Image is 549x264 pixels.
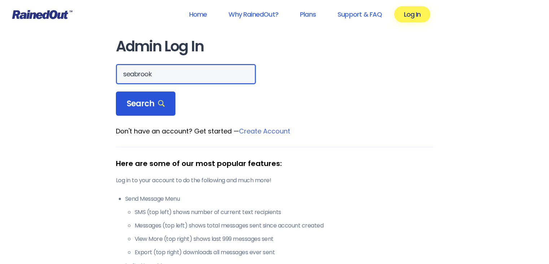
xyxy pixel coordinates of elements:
[135,235,433,243] li: View More (top right) shows last 999 messages sent
[328,6,391,22] a: Support & FAQ
[116,158,433,169] div: Here are some of our most popular features:
[116,176,433,185] p: Log in to your account to do the following and much more!
[135,221,433,230] li: Messages (top left) shows total messages sent since account created
[179,6,216,22] a: Home
[135,248,433,257] li: Export (top right) downloads all messages ever sent
[125,195,433,257] li: Send Message Menu
[116,91,176,116] div: Search
[219,6,288,22] a: Why RainedOut?
[394,6,430,22] a: Log In
[116,38,433,55] h1: Admin Log In
[127,99,165,109] span: Search
[239,127,290,136] a: Create Account
[116,64,256,84] input: Search Orgs…
[291,6,325,22] a: Plans
[135,208,433,217] li: SMS (top left) shows number of current text recipients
